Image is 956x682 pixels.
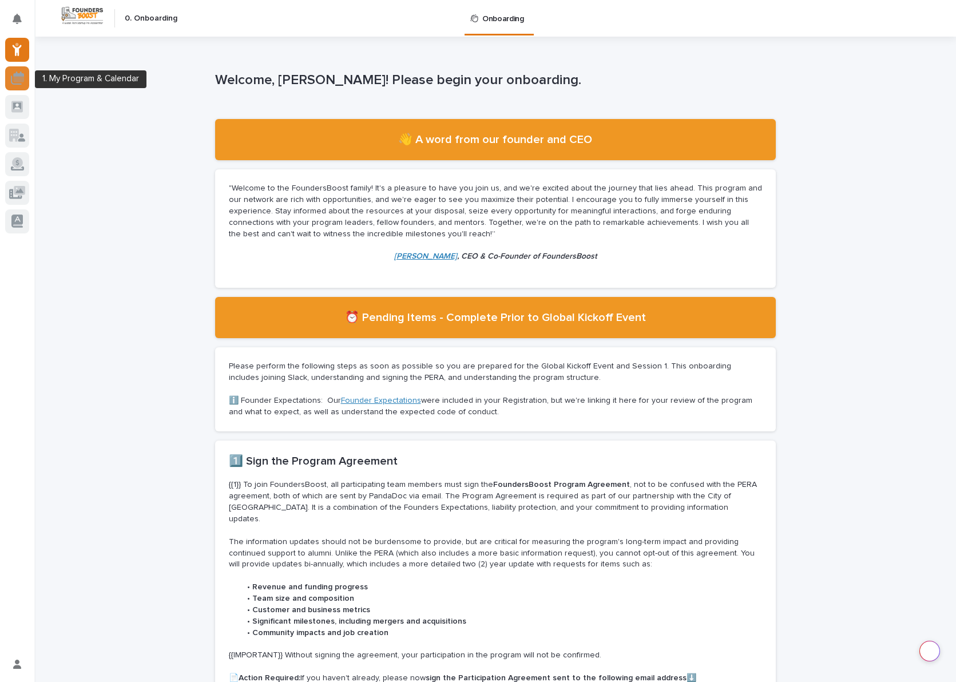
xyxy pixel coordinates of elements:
p: Welcome, [PERSON_NAME]! Please begin your onboarding. [215,72,771,89]
div: Notifications [14,14,29,32]
em: , CEO & Co-Founder of FoundersBoost [457,252,597,260]
h2: ⏰ Pending Items - Complete Prior to Global Kickoff Event [345,311,646,324]
strong: Significant milestones, including mergers and acquisitions [252,617,466,625]
p: Please perform the following steps as soon as possible so you are prepared for the Global Kickoff... [229,361,762,384]
p: "Welcome to the FoundersBoost family! It's a pleasure to have you join us, and we're excited abou... [229,183,762,240]
p: The information updates should not be burdensome to provide, but are critical for measuring the p... [229,537,757,571]
strong: Action Required: [239,674,300,682]
a: [PERSON_NAME] [394,252,457,260]
h2: 0. Onboarding [125,14,177,23]
a: Founder Expectations [341,396,421,405]
h2: 👋 A word from our founder and CEO [398,133,592,146]
strong: sign the Participation Agreement sent to the following email address [426,674,687,682]
p: {{IMPORTANT}} Without signing the agreement, your participation in the program will not be confir... [229,650,757,661]
strong: Revenue and funding progress [252,583,368,591]
p: ℹ️ Founder Expectations: Our were included in your Registration, but we're linking it here for yo... [229,395,762,418]
strong: Team size and composition [252,594,354,602]
strong: FoundersBoost Program Agreement [493,481,630,489]
strong: Customer and business metrics [252,606,370,614]
strong: 1️⃣ Sign the Program Agreement [229,455,398,467]
p: {{1}} To join FoundersBoost, all participating team members must sign the , not to be confused wi... [229,479,757,525]
strong: Community impacts and job creation [252,629,388,637]
img: Workspace Logo [60,5,105,26]
button: Notifications [5,7,29,31]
